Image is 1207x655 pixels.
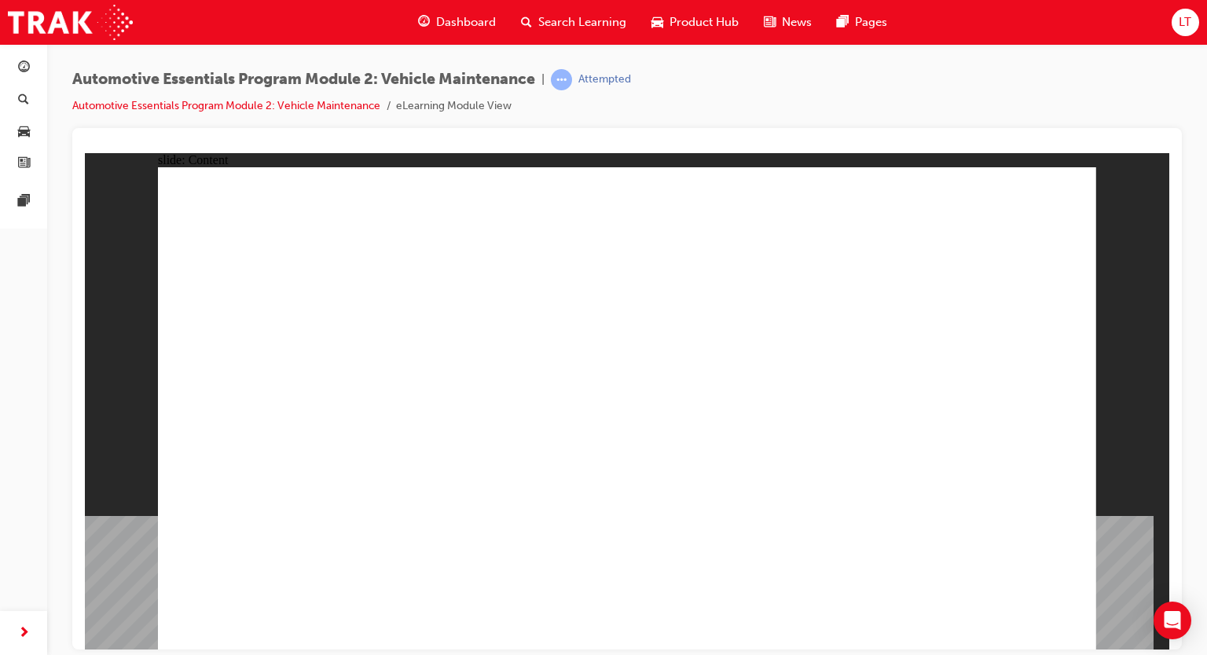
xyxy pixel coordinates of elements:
[670,13,739,31] span: Product Hub
[72,71,535,89] span: Automotive Essentials Program Module 2: Vehicle Maintenance
[418,13,430,32] span: guage-icon
[855,13,887,31] span: Pages
[521,13,532,32] span: search-icon
[1179,13,1191,31] span: LT
[551,69,572,90] span: learningRecordVerb_ATTEMPT-icon
[396,97,512,115] li: eLearning Module View
[782,13,812,31] span: News
[1154,602,1191,639] div: Open Intercom Messenger
[651,13,663,32] span: car-icon
[538,13,626,31] span: Search Learning
[18,624,30,643] span: next-icon
[8,5,133,40] img: Trak
[405,6,508,38] a: guage-iconDashboard
[18,61,30,75] span: guage-icon
[18,157,30,171] span: news-icon
[1172,9,1199,36] button: LT
[541,71,545,89] span: |
[751,6,824,38] a: news-iconNews
[18,93,29,108] span: search-icon
[764,13,776,32] span: news-icon
[639,6,751,38] a: car-iconProduct Hub
[436,13,496,31] span: Dashboard
[508,6,639,38] a: search-iconSearch Learning
[578,72,631,87] div: Attempted
[72,99,380,112] a: Automotive Essentials Program Module 2: Vehicle Maintenance
[18,195,30,209] span: pages-icon
[824,6,900,38] a: pages-iconPages
[837,13,849,32] span: pages-icon
[18,125,30,139] span: car-icon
